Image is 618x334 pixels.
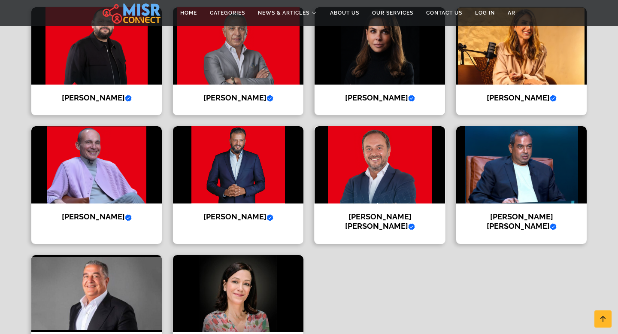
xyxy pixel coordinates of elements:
h4: [PERSON_NAME] [179,93,297,103]
h4: [PERSON_NAME] [38,212,155,222]
h4: [PERSON_NAME] [179,212,297,222]
a: Ahmed El Sewedy [PERSON_NAME] [167,7,309,116]
h4: [PERSON_NAME] [463,93,580,103]
svg: Verified account [267,95,273,102]
a: Abdullah Salam [PERSON_NAME] [26,7,167,116]
svg: Verified account [408,95,415,102]
h4: [PERSON_NAME] [38,93,155,103]
span: News & Articles [258,9,309,17]
a: News & Articles [251,5,324,21]
h4: [PERSON_NAME] [PERSON_NAME] [463,212,580,231]
a: Home [174,5,203,21]
svg: Verified account [267,214,273,221]
img: Mohamed Ismail Mansour [456,126,587,203]
a: Dina Ghabbour [PERSON_NAME] [451,7,592,116]
img: Ayman Mamdouh Abbas [173,126,303,203]
a: Categories [203,5,251,21]
a: About Us [324,5,366,21]
a: Hilda Louca [PERSON_NAME] [309,7,451,116]
h4: [PERSON_NAME] [321,93,439,103]
svg: Verified account [550,223,557,230]
img: Hilda Louca [315,7,445,85]
svg: Verified account [408,223,415,230]
svg: Verified account [125,214,132,221]
a: AR [501,5,522,21]
img: Ahmed Tarek Khalil [315,126,445,203]
img: Ahmed El Sewedy [173,7,303,85]
a: Ayman Mamdouh Abbas [PERSON_NAME] [167,126,309,244]
img: main.misr_connect [103,2,160,24]
a: Log in [469,5,501,21]
a: Mohamed Ismail Mansour [PERSON_NAME] [PERSON_NAME] [451,126,592,244]
img: Dina Ghabbour [456,7,587,85]
h4: [PERSON_NAME] [PERSON_NAME] [321,212,439,231]
a: Ahmed Tarek Khalil [PERSON_NAME] [PERSON_NAME] [309,126,451,244]
img: Abdullah Salam [31,7,162,85]
img: Mohamed Farouk [31,126,162,203]
svg: Verified account [550,95,557,102]
a: Mohamed Farouk [PERSON_NAME] [26,126,167,244]
a: Contact Us [420,5,469,21]
img: Mona Ataya [173,255,303,332]
img: Yassin Mansour [31,255,162,332]
svg: Verified account [125,95,132,102]
a: Our Services [366,5,420,21]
